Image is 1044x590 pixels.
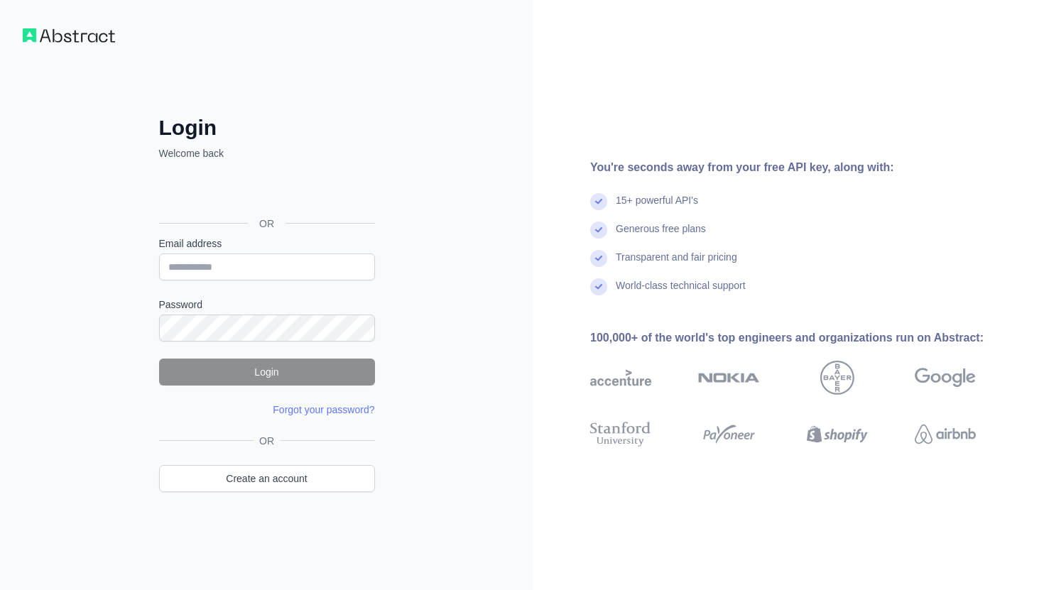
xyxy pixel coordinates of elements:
img: check mark [590,278,607,295]
p: Welcome back [159,146,375,160]
div: World-class technical support [616,278,746,307]
div: 100,000+ of the world's top engineers and organizations run on Abstract: [590,329,1021,346]
div: Generous free plans [616,222,706,250]
a: Forgot your password? [273,404,374,415]
img: check mark [590,193,607,210]
img: airbnb [915,419,976,449]
img: check mark [590,250,607,267]
button: Login [159,359,375,386]
h2: Login [159,115,375,141]
iframe: Sign in with Google Button [152,176,379,207]
img: accenture [590,361,651,395]
img: nokia [698,361,759,395]
img: google [915,361,976,395]
img: payoneer [698,419,759,449]
label: Email address [159,236,375,251]
img: shopify [807,419,868,449]
img: stanford university [590,419,651,449]
div: 15+ powerful API's [616,193,698,222]
span: OR [248,217,286,231]
img: Workflow [23,28,115,43]
div: You're seconds away from your free API key, along with: [590,159,1021,176]
div: Transparent and fair pricing [616,250,737,278]
label: Password [159,297,375,312]
a: Create an account [159,465,375,492]
img: check mark [590,222,607,239]
img: bayer [820,361,854,395]
span: OR [254,434,280,448]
